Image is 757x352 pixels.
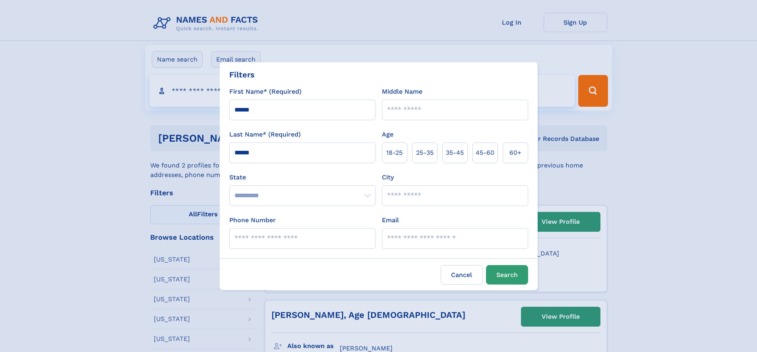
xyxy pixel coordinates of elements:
label: Email [382,215,399,225]
label: Middle Name [382,87,422,96]
label: Cancel [441,265,483,285]
div: Filters [229,69,255,81]
span: 18‑25 [386,148,403,158]
label: First Name* (Required) [229,87,302,96]
span: 60+ [509,148,521,158]
label: Phone Number [229,215,276,225]
span: 35‑45 [446,148,464,158]
label: State [229,173,376,182]
label: City [382,173,394,182]
button: Search [486,265,528,285]
span: 25‑35 [416,148,434,158]
span: 45‑60 [476,148,494,158]
label: Age [382,130,393,139]
label: Last Name* (Required) [229,130,301,139]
